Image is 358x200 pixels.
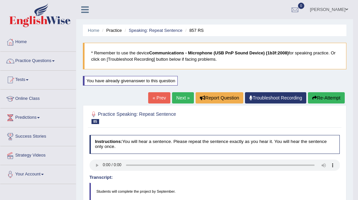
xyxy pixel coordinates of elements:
[91,119,99,124] span: 85
[0,127,76,144] a: Success Stories
[0,71,76,87] a: Tests
[245,92,306,103] a: Troubleshoot Recording
[89,183,340,200] blockquote: Students will complete the project by September.
[0,108,76,125] a: Predictions
[83,43,346,69] blockquote: * Remember to use the device for speaking practice. Or click on [Troubleshoot Recording] button b...
[148,92,170,103] a: « Prev
[100,27,122,33] li: Practice
[149,50,289,55] b: Communications - Microphone (USB PnP Sound Device) (1b3f:2008)
[298,3,305,9] span: 0
[0,52,76,68] a: Practice Questions
[184,27,204,33] li: 857 RS
[0,90,76,106] a: Online Class
[95,139,122,144] b: Instructions:
[0,33,76,49] a: Home
[196,92,243,103] button: Report Question
[308,92,345,103] button: Re-Attempt
[88,28,99,33] a: Home
[129,28,182,33] a: Speaking: Repeat Sentence
[172,92,194,103] a: Next »
[89,110,245,124] h2: Practice Speaking: Repeat Sentence
[0,146,76,163] a: Strategy Videos
[83,76,178,86] div: You have already given answer to this question
[0,165,76,182] a: Your Account
[89,175,340,180] h4: Transcript:
[89,135,340,154] h4: You will hear a sentence. Please repeat the sentence exactly as you hear it. You will hear the se...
